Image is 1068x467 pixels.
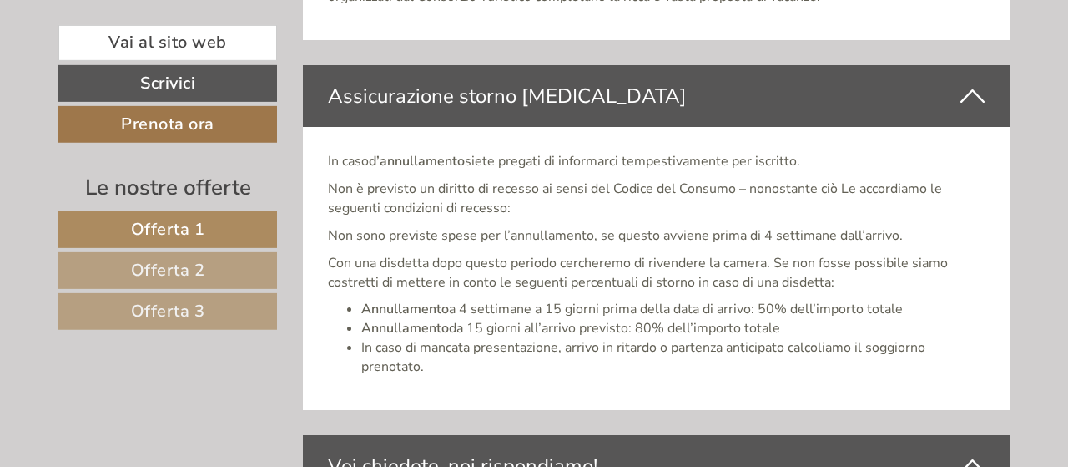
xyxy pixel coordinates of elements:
[283,13,375,41] div: domenica
[58,106,277,143] a: Prenota ora
[13,45,261,96] div: Buon giorno, come possiamo aiutarla?
[328,226,985,246] p: Non sono previste spese per l’annullamento, se questo avviene prima di 4 settimane dall’arrivo.
[328,254,985,292] p: Con una disdetta dopo questo periodo cercheremo di rivendere la camera. Se non fosse possibile si...
[303,65,1010,127] div: Assicurazione storno [MEDICAL_DATA]
[58,172,277,203] div: Le nostre offerte
[369,152,465,170] strong: d’annullamento
[361,338,985,377] li: In caso di mancata presentazione, arrivo in ritardo o partenza anticipato calcoliamo il soggiorno...
[25,48,253,62] div: Hotel Kristall
[58,65,277,102] a: Scrivici
[328,180,985,218] p: Non è previsto un diritto di recesso ai sensi del Codice del Consumo – nonostante ciò Le accordia...
[131,259,205,282] span: Offerta 2
[25,81,253,93] small: 01:23
[361,319,449,338] strong: Annullamento
[131,218,205,241] span: Offerta 1
[361,300,985,319] li: a 4 settimane a 15 giorni prima della data di arrivo: 50% dell’importo totale
[131,300,205,322] span: Offerta 3
[361,319,985,338] li: da 15 giorni all’arrivo previsto: 80% dell’importo totale
[328,152,985,171] p: In caso siete pregati di informarci tempestivamente per iscritto.
[361,300,449,318] strong: Annullamento
[58,25,277,61] a: Vai al sito web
